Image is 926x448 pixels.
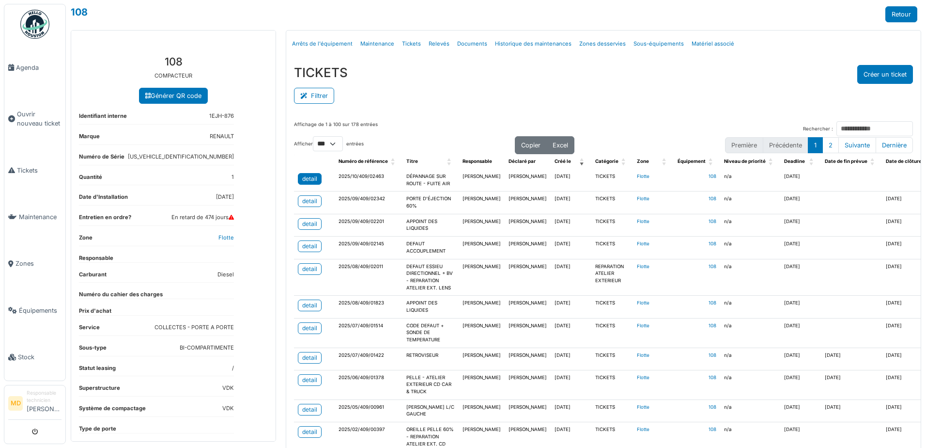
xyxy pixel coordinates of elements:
td: 2025/09/409/02145 [335,237,402,259]
div: detail [302,428,317,436]
span: Deadline [784,159,805,164]
span: Titre: Activate to sort [447,154,453,169]
div: detail [302,324,317,333]
td: RETROVISEUR [402,348,459,370]
a: detail [298,300,322,311]
h3: 108 [79,55,268,68]
dt: Carburant [79,271,107,283]
td: [PERSON_NAME] [459,348,505,370]
a: Matériel associé [688,32,738,55]
dd: VDK [222,404,234,413]
button: Filtrer [294,88,334,104]
td: TICKETS [591,318,633,348]
div: detail [302,265,317,273]
div: detail [302,220,317,228]
td: 2025/05/409/00961 [335,400,402,422]
button: Next [838,137,876,153]
td: [PERSON_NAME] [505,259,551,296]
dt: Date d'Installation [79,193,128,205]
a: Flotte [637,264,649,269]
span: Date de fin prévue [825,159,867,164]
span: Équipement: Activate to sort [709,154,714,169]
dt: Quantité [79,173,102,185]
td: [DATE] [780,169,821,192]
a: detail [298,352,322,364]
a: Générer QR code [139,88,208,104]
a: Retour [885,6,917,22]
td: [PERSON_NAME] [459,169,505,192]
a: Zones desservies [575,32,630,55]
td: [DATE] [821,400,882,422]
span: Agenda [16,63,62,72]
dt: Prix d'achat [79,307,111,315]
span: Niveau de priorité: Activate to sort [769,154,774,169]
td: [DATE] [551,318,591,348]
a: Flotte [637,300,649,305]
a: Maintenance [356,32,398,55]
button: Créer un ticket [857,65,913,84]
span: Zone [637,159,649,164]
a: Sous-équipements [630,32,688,55]
dd: RENAULT [210,132,234,141]
a: Flotte [637,352,649,358]
div: detail [302,301,317,310]
td: [DATE] [551,214,591,236]
td: TICKETS [591,237,633,259]
div: detail [302,405,317,414]
a: 108 [709,241,716,246]
td: TICKETS [591,370,633,400]
dt: Statut leasing [79,364,116,376]
li: [PERSON_NAME] [27,389,62,417]
td: [DATE] [551,192,591,214]
td: n/a [720,296,780,318]
dd: VDK [222,384,234,392]
td: n/a [720,259,780,296]
span: Déclaré par [509,159,536,164]
a: Flotte [637,323,649,328]
a: Relevés [425,32,453,55]
div: Responsable technicien [27,389,62,404]
div: detail [302,242,317,251]
a: 108 [709,352,716,358]
td: [DATE] [551,296,591,318]
span: Stock [18,352,62,362]
a: 108 [709,196,716,201]
button: Excel [546,136,574,154]
td: [DATE] [780,192,821,214]
span: Ouvrir nouveau ticket [17,110,62,128]
a: Maintenance [4,193,65,240]
dd: [DATE] [216,193,234,201]
a: Historique des maintenances [491,32,575,55]
td: n/a [720,370,780,400]
dt: Entretien en ordre? [79,213,131,225]
a: Flotte [637,404,649,410]
label: Rechercher : [803,126,833,133]
dt: Numéro du cahier des charges [79,290,163,299]
dd: 1EJH-876 [209,112,234,120]
a: 108 [71,6,88,18]
img: Badge_color-CXgf-gQk.svg [20,10,49,39]
td: [PERSON_NAME] [459,400,505,422]
div: detail [302,197,317,206]
a: Tickets [4,147,65,193]
a: Flotte [637,427,649,432]
td: [DATE] [821,370,882,400]
td: [PERSON_NAME] [505,318,551,348]
a: Flotte [637,219,649,224]
td: [PERSON_NAME] [505,348,551,370]
td: PORTE D'ÉJECTION 60% [402,192,459,214]
nav: pagination [725,137,913,153]
td: [DATE] [551,400,591,422]
td: [PERSON_NAME] [459,237,505,259]
span: Maintenance [19,212,62,222]
td: TICKETS [591,400,633,422]
a: 108 [709,264,716,269]
dt: Marque [79,132,100,144]
a: Documents [453,32,491,55]
td: 2025/07/409/01422 [335,348,402,370]
span: Catégorie: Activate to sort [621,154,627,169]
a: detail [298,404,322,416]
td: n/a [720,400,780,422]
dt: Service [79,323,100,336]
td: [PERSON_NAME] [459,296,505,318]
